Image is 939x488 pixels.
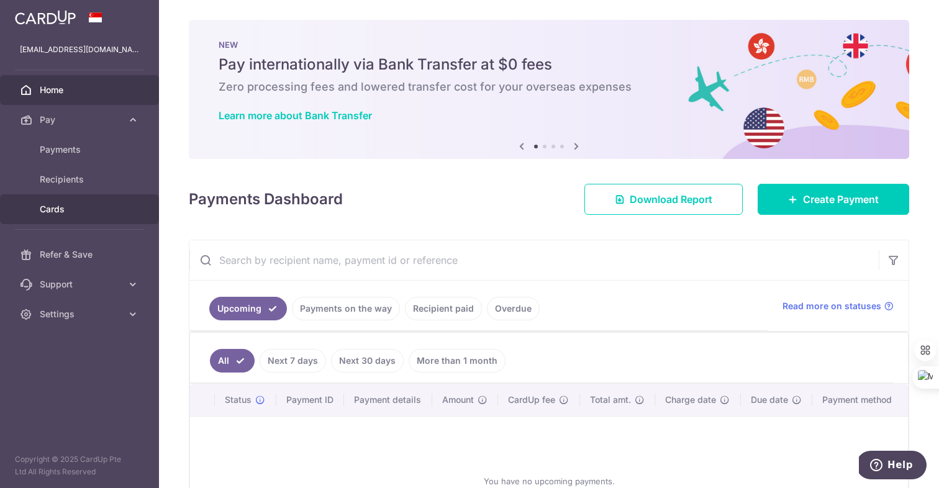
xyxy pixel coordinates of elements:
p: [EMAIL_ADDRESS][DOMAIN_NAME] [20,43,139,56]
a: Read more on statuses [782,300,894,312]
a: All [210,349,255,373]
a: Create Payment [758,184,909,215]
a: Next 30 days [331,349,404,373]
a: Next 7 days [260,349,326,373]
a: Payments on the way [292,297,400,320]
span: Due date [751,394,788,406]
span: Support [40,278,122,291]
span: Payments [40,143,122,156]
span: Home [40,84,122,96]
a: Upcoming [209,297,287,320]
th: Payment details [344,384,432,416]
span: Cards [40,203,122,215]
input: Search by recipient name, payment id or reference [189,240,879,280]
span: Total amt. [590,394,631,406]
h6: Zero processing fees and lowered transfer cost for your overseas expenses [219,79,879,94]
th: Payment method [812,384,908,416]
a: Learn more about Bank Transfer [219,109,372,122]
span: Charge date [665,394,716,406]
iframe: Opens a widget where you can find more information [859,451,927,482]
h4: Payments Dashboard [189,188,343,210]
th: Payment ID [276,384,344,416]
img: CardUp [15,10,76,25]
span: Settings [40,308,122,320]
span: Status [225,394,252,406]
p: NEW [219,40,879,50]
span: Recipients [40,173,122,186]
span: Download Report [630,192,712,207]
a: Download Report [584,184,743,215]
span: Pay [40,114,122,126]
span: Read more on statuses [782,300,881,312]
a: More than 1 month [409,349,506,373]
span: Create Payment [803,192,879,207]
a: Recipient paid [405,297,482,320]
span: Refer & Save [40,248,122,261]
span: Amount [442,394,474,406]
a: Overdue [487,297,540,320]
h5: Pay internationally via Bank Transfer at $0 fees [219,55,879,75]
span: CardUp fee [508,394,555,406]
img: Bank transfer banner [189,20,909,159]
